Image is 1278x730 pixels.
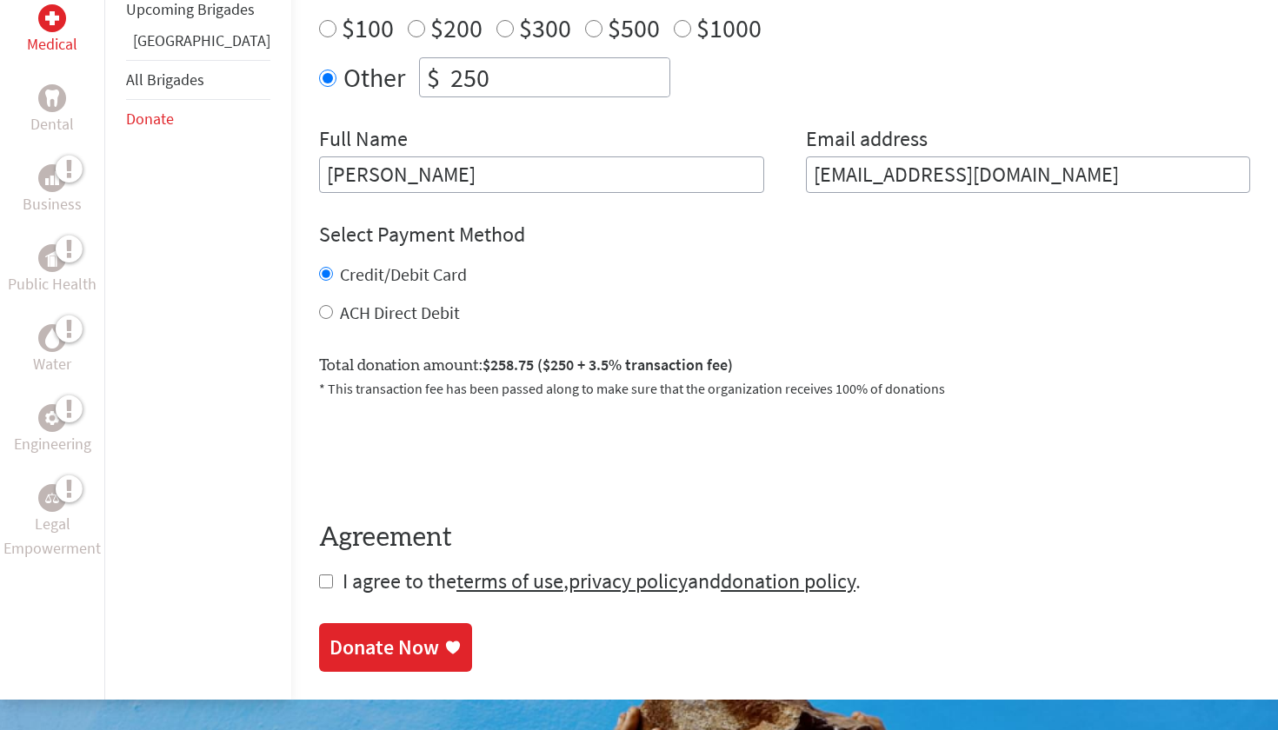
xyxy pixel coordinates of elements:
[569,567,688,594] a: privacy policy
[8,272,97,296] p: Public Health
[343,567,861,594] span: I agree to the , and .
[319,221,1250,249] h4: Select Payment Method
[126,100,270,138] li: Donate
[38,244,66,272] div: Public Health
[14,432,91,456] p: Engineering
[38,484,66,512] div: Legal Empowerment
[447,58,669,96] input: Enter Amount
[126,60,270,100] li: All Brigades
[23,164,82,216] a: BusinessBusiness
[420,58,447,96] div: $
[30,112,74,136] p: Dental
[45,411,59,425] img: Engineering
[342,11,394,44] label: $100
[806,125,928,156] label: Email address
[38,404,66,432] div: Engineering
[33,324,71,376] a: WaterWater
[319,522,1250,554] h4: Agreement
[14,404,91,456] a: EngineeringEngineering
[8,244,97,296] a: Public HealthPublic Health
[126,109,174,129] a: Donate
[340,263,467,285] label: Credit/Debit Card
[133,30,270,50] a: [GEOGRAPHIC_DATA]
[45,171,59,185] img: Business
[38,324,66,352] div: Water
[45,249,59,267] img: Public Health
[430,11,483,44] label: $200
[126,29,270,60] li: Panama
[45,11,59,25] img: Medical
[319,623,472,672] a: Donate Now
[696,11,762,44] label: $1000
[3,484,101,561] a: Legal EmpowermentLegal Empowerment
[126,70,204,90] a: All Brigades
[721,567,855,594] a: donation policy
[329,634,439,661] div: Donate Now
[27,32,77,56] p: Medical
[319,156,764,193] input: Enter Full Name
[340,302,460,323] label: ACH Direct Debit
[319,378,1250,399] p: * This transaction fee has been passed along to make sure that the organization receives 100% of ...
[608,11,660,44] label: $500
[38,4,66,32] div: Medical
[343,57,405,97] label: Other
[45,493,59,503] img: Legal Empowerment
[519,11,571,44] label: $300
[319,420,583,488] iframe: reCAPTCHA
[3,512,101,561] p: Legal Empowerment
[456,567,563,594] a: terms of use
[806,156,1251,193] input: Your Email
[45,328,59,348] img: Water
[319,125,408,156] label: Full Name
[33,352,71,376] p: Water
[319,353,733,378] label: Total donation amount:
[38,164,66,192] div: Business
[27,4,77,56] a: MedicalMedical
[23,192,82,216] p: Business
[45,90,59,107] img: Dental
[30,84,74,136] a: DentalDental
[38,84,66,112] div: Dental
[483,355,733,375] span: $258.75 ($250 + 3.5% transaction fee)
